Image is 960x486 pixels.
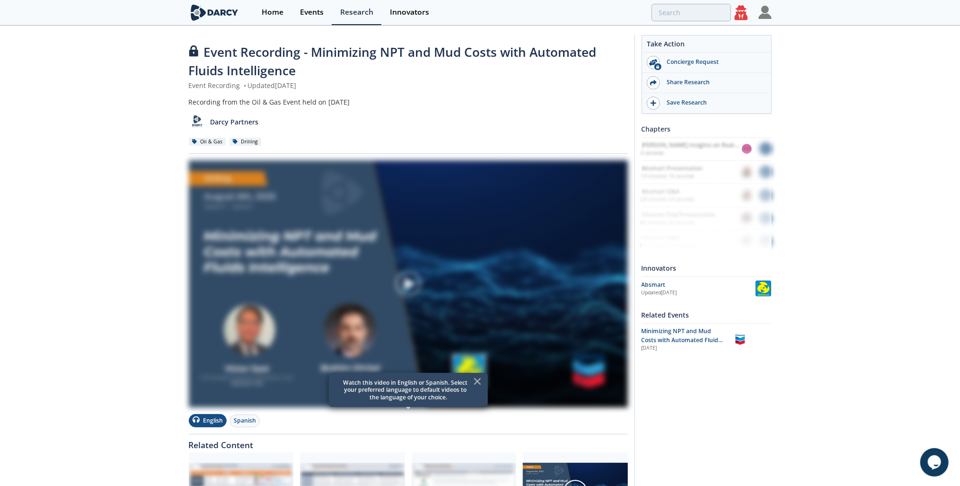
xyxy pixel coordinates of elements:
[242,81,248,90] span: •
[262,9,283,16] div: Home
[755,280,772,297] img: Absmart
[642,280,772,297] a: Absmart Updated[DATE] Absmart
[230,415,260,427] button: Spanish
[189,80,628,90] div: Event Recording Updated [DATE]
[189,4,240,21] img: logo-wide.svg
[334,376,483,404] p: Watch this video in English or Spanish. Select your preferred language to default videos to the l...
[642,327,772,352] a: Minimizing NPT and Mud Costs with Automated Fluids Intelligence [DATE] Chevron
[642,327,723,353] span: Minimizing NPT and Mud Costs with Automated Fluids Intelligence
[642,39,771,53] div: Take Action
[660,78,766,87] div: Share Research
[229,138,262,146] div: Drilling
[660,58,766,66] div: Concierge Request
[300,9,324,16] div: Events
[189,414,227,427] button: English
[210,117,258,127] p: Darcy Partners
[758,6,772,19] img: Profile
[732,331,749,348] img: Chevron
[189,160,628,407] img: Video Content
[189,97,628,107] div: Recording from the Oil & Gas Event held on [DATE]
[660,98,766,107] div: Save Research
[189,44,597,79] span: Event Recording - Minimizing NPT and Mud Costs with Automated Fluids Intelligence
[642,281,755,289] div: Absmart
[642,307,772,323] div: Related Events
[920,448,951,477] iframe: chat widget
[189,138,226,146] div: Oil & Gas
[642,345,725,352] div: [DATE]
[189,434,628,450] div: Related Content
[642,260,772,276] div: Innovators
[395,271,422,297] img: play-chapters-gray.svg
[642,289,755,297] div: Updated [DATE]
[652,4,731,21] input: Advanced Search
[340,9,373,16] div: Research
[390,9,429,16] div: Innovators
